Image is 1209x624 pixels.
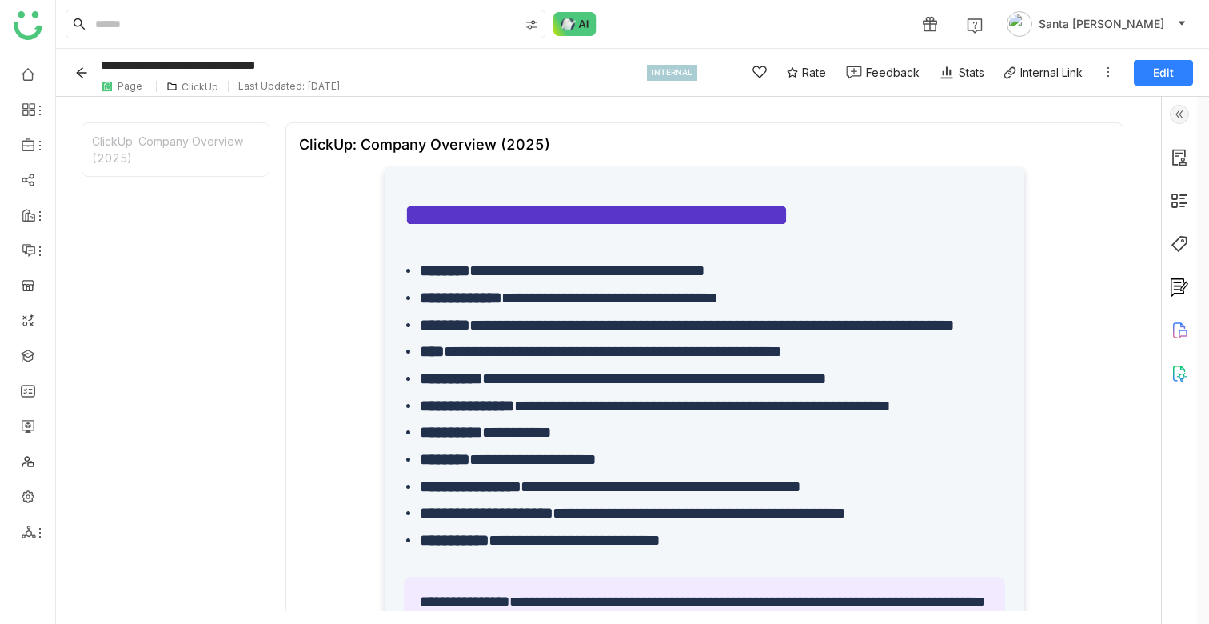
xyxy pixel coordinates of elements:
div: INTERNAL [647,65,697,81]
div: Stats [939,64,984,81]
div: Last Updated: [DATE] [238,80,341,92]
span: Rate [802,64,826,81]
div: ClickUp [182,81,218,93]
img: help.svg [967,18,983,34]
div: Feedback [866,64,920,81]
div: Page [118,80,142,92]
img: search-type.svg [525,18,538,31]
img: stats.svg [939,65,955,81]
div: Internal Link [1020,66,1083,79]
span: Edit [1153,65,1174,81]
span: Santa [PERSON_NAME] [1039,15,1164,33]
img: logo [14,11,42,40]
button: Santa [PERSON_NAME] [1004,11,1190,37]
button: Edit [1134,60,1193,86]
button: Back [72,60,97,86]
img: paper.svg [101,80,114,93]
img: folder.svg [166,81,178,92]
div: ClickUp: Company Overview (2025) [82,123,269,176]
div: ClickUp: Company Overview (2025) [299,136,550,153]
img: avatar [1007,11,1032,37]
img: ask-buddy-normal.svg [553,12,597,36]
img: feedback-1.svg [846,66,862,79]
